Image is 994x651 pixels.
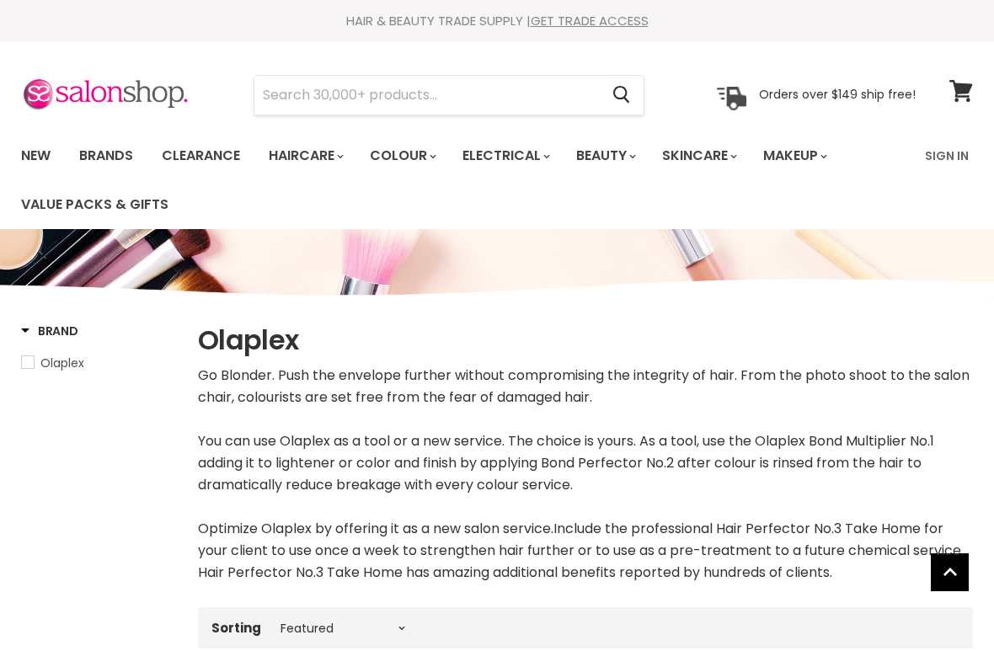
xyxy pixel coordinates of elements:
a: Brands [67,138,146,173]
h3: Brand [21,323,78,339]
input: Search [254,76,599,115]
a: Olaplex [21,354,177,372]
a: Colour [357,138,446,173]
label: Sorting [211,621,261,635]
a: Haircare [256,138,354,173]
ul: Main menu [8,131,915,229]
p: Orders over $149 ship free! [759,87,916,102]
div: Go Blonder. Push the envelope further without compromising the integrity of hair. From the photo ... [198,365,973,584]
a: Electrical [450,138,560,173]
a: Beauty [564,138,646,173]
a: Value Packs & Gifts [8,187,181,222]
span: Olaplex [40,355,84,371]
a: Makeup [751,138,837,173]
a: Clearance [149,138,253,173]
a: Skincare [649,138,747,173]
a: New [8,138,63,173]
a: Sign In [915,138,979,173]
button: Search [599,76,644,115]
a: GET TRADE ACCESS [531,12,649,29]
h1: Olaplex [198,323,973,358]
form: Product [254,75,644,115]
